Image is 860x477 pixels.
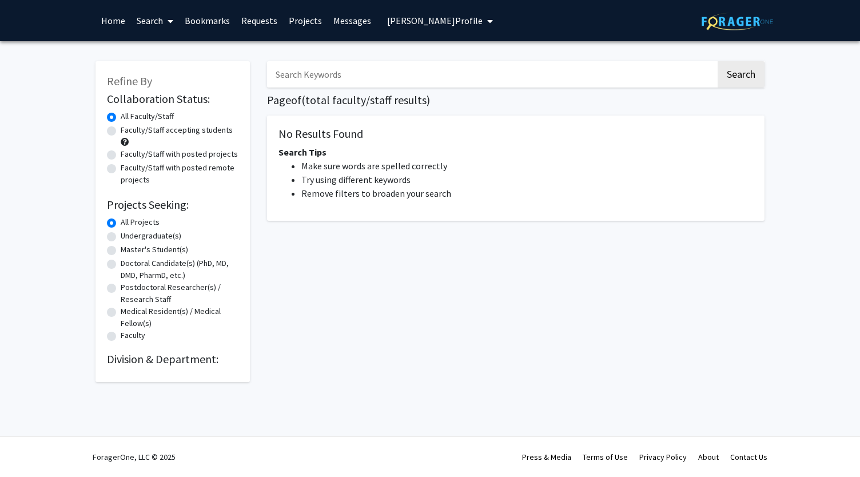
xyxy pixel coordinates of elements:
li: Remove filters to broaden your search [301,186,753,200]
label: Postdoctoral Researcher(s) / Research Staff [121,281,238,305]
li: Try using different keywords [301,173,753,186]
div: ForagerOne, LLC © 2025 [93,437,176,477]
a: About [698,452,719,462]
label: Faculty/Staff with posted remote projects [121,162,238,186]
a: Bookmarks [179,1,236,41]
label: Faculty/Staff with posted projects [121,148,238,160]
h1: Page of ( total faculty/staff results) [267,93,765,107]
a: Terms of Use [583,452,628,462]
h2: Projects Seeking: [107,198,238,212]
label: All Projects [121,216,160,228]
a: Requests [236,1,283,41]
label: Master's Student(s) [121,244,188,256]
a: Privacy Policy [639,452,687,462]
label: Doctoral Candidate(s) (PhD, MD, DMD, PharmD, etc.) [121,257,238,281]
nav: Page navigation [267,232,765,259]
span: Refine By [107,74,152,88]
label: Medical Resident(s) / Medical Fellow(s) [121,305,238,329]
h2: Division & Department: [107,352,238,366]
img: ForagerOne Logo [702,13,773,30]
a: Contact Us [730,452,767,462]
h2: Collaboration Status: [107,92,238,106]
button: Search [718,61,765,88]
li: Make sure words are spelled correctly [301,159,753,173]
label: Faculty [121,329,145,341]
label: All Faculty/Staff [121,110,174,122]
a: Projects [283,1,328,41]
span: [PERSON_NAME] Profile [387,15,483,26]
a: Search [131,1,179,41]
a: Home [95,1,131,41]
a: Press & Media [522,452,571,462]
a: Messages [328,1,377,41]
label: Undergraduate(s) [121,230,181,242]
label: Faculty/Staff accepting students [121,124,233,136]
h5: No Results Found [278,127,753,141]
input: Search Keywords [267,61,716,88]
span: Search Tips [278,146,327,158]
